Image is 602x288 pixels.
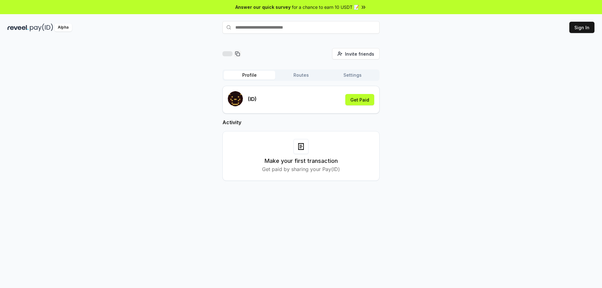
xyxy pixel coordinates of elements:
[248,95,257,103] p: (ID)
[235,4,291,10] span: Answer our quick survey
[275,71,327,80] button: Routes
[265,157,338,165] h3: Make your first transaction
[569,22,594,33] button: Sign In
[224,71,275,80] button: Profile
[327,71,378,80] button: Settings
[8,24,29,31] img: reveel_dark
[222,119,380,126] h2: Activity
[345,51,374,57] span: Invite friends
[292,4,359,10] span: for a chance to earn 10 USDT 📝
[54,24,72,31] div: Alpha
[30,24,53,31] img: pay_id
[332,48,380,59] button: Invite friends
[262,165,340,173] p: Get paid by sharing your Pay(ID)
[345,94,374,105] button: Get Paid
